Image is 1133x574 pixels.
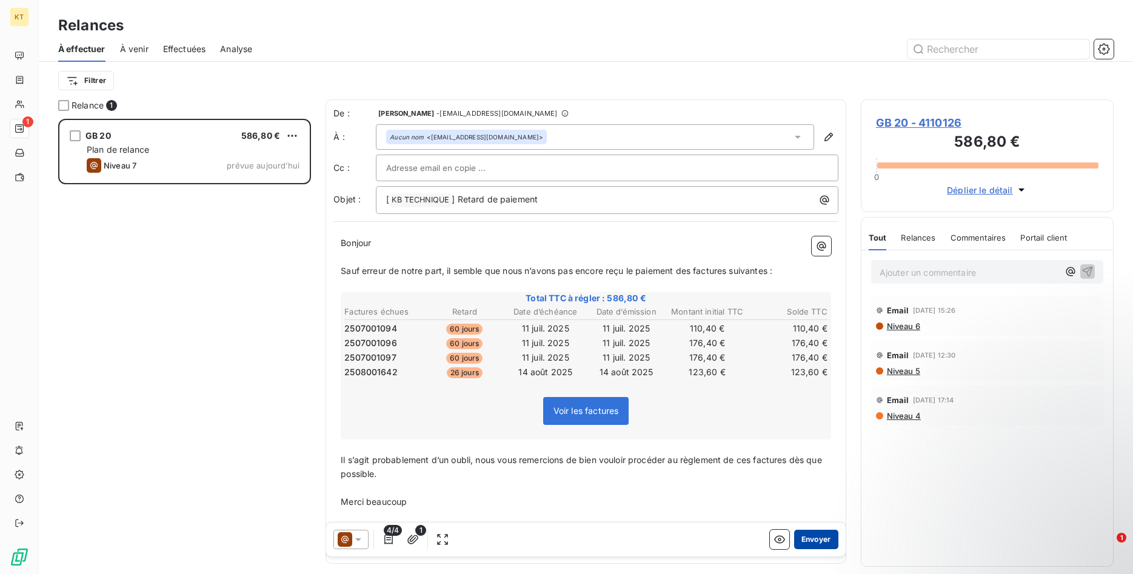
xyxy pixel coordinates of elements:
[425,305,504,318] th: Retard
[333,131,376,143] label: À :
[220,43,252,55] span: Analyse
[887,350,909,360] span: Email
[384,525,402,536] span: 4/4
[667,351,747,364] td: 176,40 €
[344,352,396,364] span: 2507001097
[891,456,1133,541] iframe: Intercom notifications message
[913,352,956,359] span: [DATE] 12:30
[1092,533,1121,562] iframe: Intercom live chat
[506,365,585,379] td: 14 août 2025
[1020,233,1067,242] span: Portail client
[901,233,935,242] span: Relances
[506,336,585,350] td: 11 juil. 2025
[446,353,483,364] span: 60 jours
[390,133,424,141] em: Aucun nom
[436,110,557,117] span: - [EMAIL_ADDRESS][DOMAIN_NAME]
[333,107,376,119] span: De :
[85,130,111,141] span: GB 20
[886,411,921,421] span: Niveau 4
[913,396,954,404] span: [DATE] 17:14
[748,322,827,335] td: 110,40 €
[667,365,747,379] td: 123,60 €
[667,336,747,350] td: 176,40 €
[344,366,398,378] span: 2508001642
[553,405,619,416] span: Voir les factures
[390,193,451,207] span: KB TECHNIQUE
[163,43,206,55] span: Effectuées
[72,99,104,112] span: Relance
[586,322,666,335] td: 11 juil. 2025
[58,43,105,55] span: À effectuer
[794,530,838,549] button: Envoyer
[343,292,829,304] span: Total TTC à régler : 586,80 €
[886,366,920,376] span: Niveau 5
[341,455,824,479] span: Il s’agit probablement d’un oubli, nous vous remercions de bien vouloir procéder au règlement de ...
[227,161,299,170] span: prévue aujourd’hui
[886,321,920,331] span: Niveau 6
[869,233,887,242] span: Tout
[748,336,827,350] td: 176,40 €
[947,184,1013,196] span: Déplier le détail
[452,194,538,204] span: ] Retard de paiement
[586,336,666,350] td: 11 juil. 2025
[887,395,909,405] span: Email
[22,116,33,127] span: 1
[415,525,426,536] span: 1
[10,547,29,567] img: Logo LeanPay
[386,159,516,177] input: Adresse email en copie ...
[913,307,956,314] span: [DATE] 15:26
[667,322,747,335] td: 110,40 €
[341,265,772,276] span: Sauf erreur de notre part, il semble que nous n’avons pas encore reçu le paiement des factures su...
[106,100,117,111] span: 1
[447,367,483,378] span: 26 jours
[87,144,149,155] span: Plan de relance
[876,115,1098,131] span: GB 20 - 4110126
[874,172,879,182] span: 0
[748,351,827,364] td: 176,40 €
[241,130,280,141] span: 586,80 €
[667,305,747,318] th: Montant initial TTC
[586,365,666,379] td: 14 août 2025
[1117,533,1126,542] span: 1
[943,183,1031,197] button: Déplier le détail
[748,365,827,379] td: 123,60 €
[58,119,311,574] div: grid
[344,322,397,335] span: 2507001094
[333,194,361,204] span: Objet :
[104,161,136,170] span: Niveau 7
[446,324,483,335] span: 60 jours
[386,194,389,204] span: [
[506,305,585,318] th: Date d’échéance
[748,305,827,318] th: Solde TTC
[333,162,376,174] label: Cc :
[58,71,114,90] button: Filtrer
[506,351,585,364] td: 11 juil. 2025
[120,43,149,55] span: À venir
[907,39,1089,59] input: Rechercher
[341,496,407,507] span: Merci beaucoup
[876,131,1098,155] h3: 586,80 €
[586,351,666,364] td: 11 juil. 2025
[506,322,585,335] td: 11 juil. 2025
[390,133,543,141] div: <[EMAIL_ADDRESS][DOMAIN_NAME]>
[887,305,909,315] span: Email
[341,238,371,248] span: Bonjour
[344,337,397,349] span: 2507001096
[344,305,423,318] th: Factures échues
[58,15,124,36] h3: Relances
[951,233,1006,242] span: Commentaires
[446,338,483,349] span: 60 jours
[10,7,29,27] div: KT
[378,110,434,117] span: [PERSON_NAME]
[586,305,666,318] th: Date d’émission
